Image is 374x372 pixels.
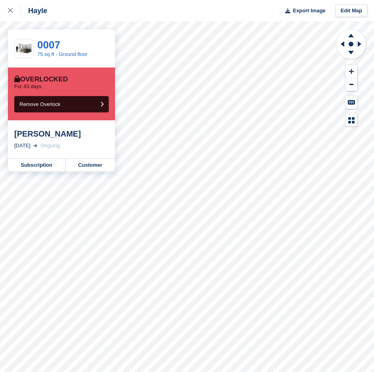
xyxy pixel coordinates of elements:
[37,39,60,51] a: 0007
[15,42,33,56] img: 75-sqft-unit.jpg
[345,96,357,109] button: Keyboard Shortcuts
[37,51,87,57] a: 75 sq ft - Ground floor
[345,78,357,91] button: Zoom Out
[293,7,325,15] span: Export Image
[14,129,109,139] div: [PERSON_NAME]
[345,114,357,127] button: Map Legend
[14,142,31,150] div: [DATE]
[335,4,368,17] a: Edit Map
[8,159,65,172] a: Subscription
[65,159,115,172] a: Customer
[33,144,37,147] img: arrow-right-light-icn-cde0832a797a2874e46488d9cf13f60e5c3a73dbe684e267c42b8395dfbc2abf.svg
[40,142,60,150] div: Ongoing
[14,75,68,83] div: Overlocked
[14,96,109,112] button: Remove Overlock
[19,101,60,107] span: Remove Overlock
[280,4,326,17] button: Export Image
[14,83,42,90] p: For 43 days
[21,6,47,15] div: Hayle
[345,65,357,78] button: Zoom In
